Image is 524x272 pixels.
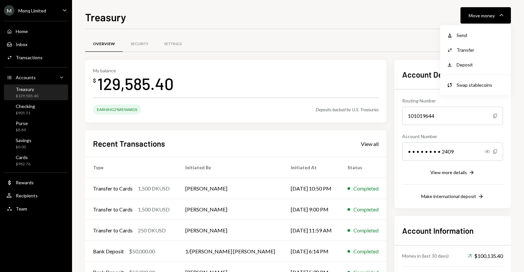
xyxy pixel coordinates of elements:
div: Account Number [402,133,503,140]
div: Team [16,206,27,211]
div: $982.76 [16,161,30,167]
a: Purse$8.89 [4,118,68,134]
div: Recipients [16,193,38,198]
th: Initiated By [178,157,283,178]
h2: Recent Transactions [93,138,165,149]
th: Type [85,157,178,178]
a: Team [4,203,68,214]
a: Security [123,36,156,52]
a: Inbox [4,38,68,50]
div: 129,585.40 [97,73,174,94]
div: My balance [93,68,174,73]
div: Accounts [16,75,36,80]
a: Transactions [4,51,68,63]
div: $50,000.00 [129,247,155,255]
button: View more details [430,169,475,176]
div: Treasury [16,86,38,92]
td: [PERSON_NAME] [178,178,283,199]
td: [DATE] 10:50 PM [283,178,340,199]
div: Send [457,32,504,39]
div: Settings [164,41,182,47]
div: • • • • • • • • 2409 [402,142,503,161]
h2: Account Details [402,69,503,80]
div: Monq Limited [18,8,46,13]
div: Money in (last 30 days) [402,252,449,259]
div: Earning 2% Rewards [93,104,141,115]
th: Status [340,157,386,178]
div: Cards [16,154,30,160]
div: Rewards [16,180,34,185]
div: 250 DKUSD [138,227,166,234]
td: [PERSON_NAME] [178,220,283,241]
div: Make international deposit [421,193,476,199]
button: Make international deposit [421,193,484,200]
a: Cards$982.76 [4,153,68,168]
div: View all [361,141,379,147]
a: Rewards [4,176,68,188]
div: View more details [430,170,467,175]
div: Inbox [16,42,28,47]
div: Swap stablecoins [457,82,504,88]
div: Transfer to Cards [93,185,133,192]
a: Recipients [4,190,68,201]
td: [PERSON_NAME] [178,199,283,220]
div: Routing Number [402,97,503,104]
div: $100,135.40 [468,252,503,260]
div: Purse [16,120,28,126]
div: Overview [93,41,115,47]
div: $0.00 [16,144,31,150]
h2: Account Information [402,225,503,236]
h1: Treasury [85,10,126,24]
div: Savings [16,137,31,143]
div: Completed [353,247,379,255]
div: 101019644 [402,107,503,125]
div: Home [16,28,28,34]
th: Initiated At [283,157,340,178]
div: M [4,5,14,16]
div: Transactions [16,55,43,60]
a: Checking$905.51 [4,101,68,117]
div: 1,500 DKUSD [138,206,170,213]
div: Transfer [457,46,504,53]
div: $905.51 [16,110,35,116]
td: [DATE] 11:59 AM [283,220,340,241]
td: 1/[PERSON_NAME] [PERSON_NAME] [178,241,283,262]
a: Overview [85,36,123,52]
a: Treasury$129,585.40 [4,84,68,100]
div: Move money [469,12,495,19]
button: Move money [460,7,511,24]
div: 1,500 DKUSD [138,185,170,192]
a: View all [361,140,379,147]
td: [DATE] 6:14 PM [283,241,340,262]
div: Security [131,41,148,47]
div: Completed [353,185,379,192]
div: $ [93,77,96,84]
div: Deposit [457,61,504,68]
div: $129,585.40 [16,93,38,99]
div: Deposits backed by U.S. Treasuries [316,107,379,112]
a: Savings$0.00 [4,136,68,151]
div: Bank Deposit [93,247,124,255]
div: Checking [16,103,35,109]
div: Transfer to Cards [93,227,133,234]
a: Settings [156,36,190,52]
div: $8.89 [16,127,28,133]
a: Accounts [4,71,68,83]
a: Home [4,25,68,37]
div: Completed [353,206,379,213]
td: [DATE] 9:00 PM [283,199,340,220]
div: Completed [353,227,379,234]
div: Transfer to Cards [93,206,133,213]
